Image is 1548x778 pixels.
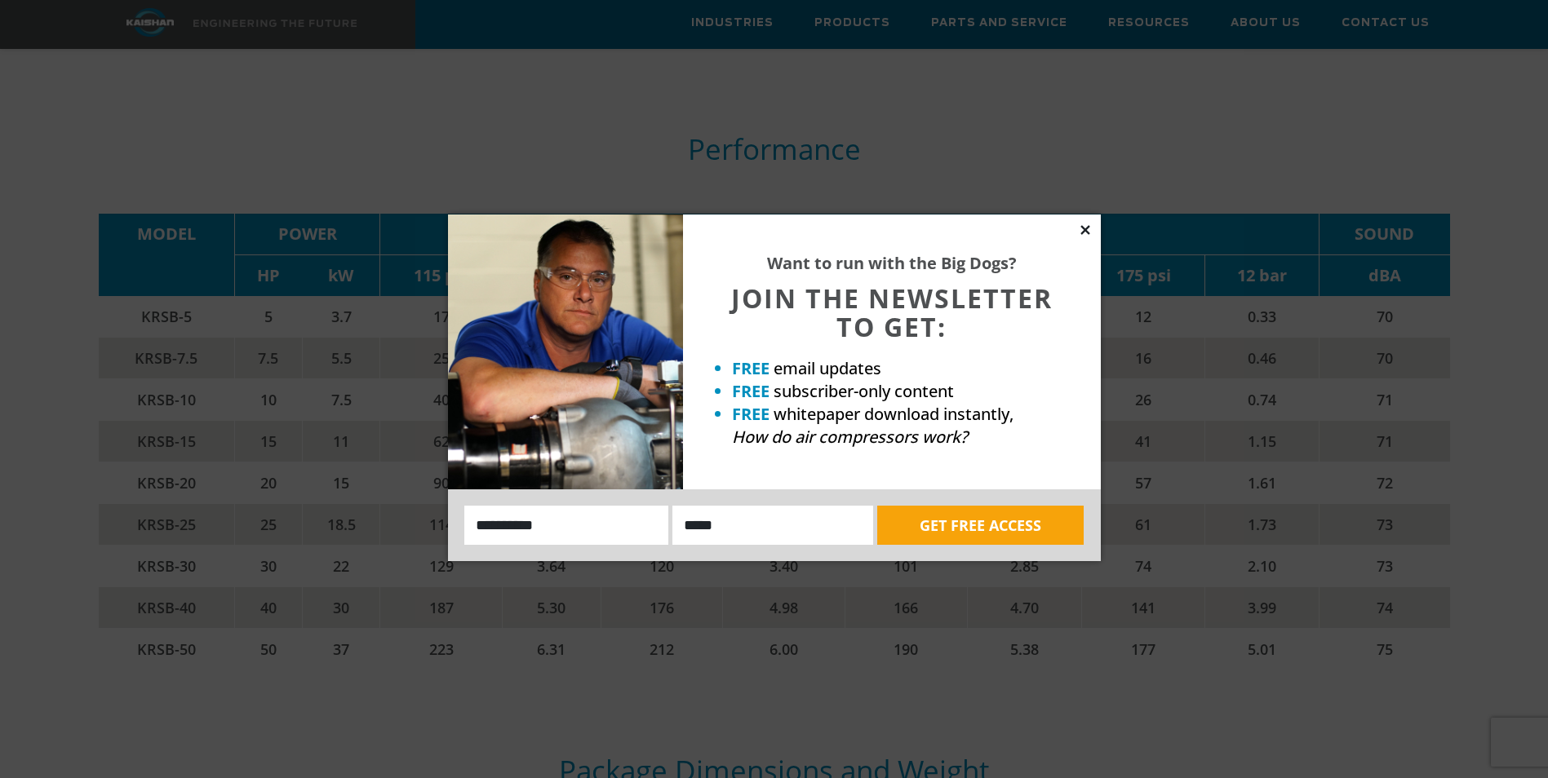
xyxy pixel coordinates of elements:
input: Name: [464,506,669,545]
span: email updates [774,357,881,379]
strong: FREE [732,357,770,379]
strong: FREE [732,380,770,402]
span: subscriber-only content [774,380,954,402]
button: Close [1078,223,1093,237]
button: GET FREE ACCESS [877,506,1084,545]
span: JOIN THE NEWSLETTER TO GET: [731,281,1053,344]
span: whitepaper download instantly, [774,403,1014,425]
em: How do air compressors work? [732,426,968,448]
strong: Want to run with the Big Dogs? [767,252,1017,274]
strong: FREE [732,403,770,425]
input: Email [672,506,873,545]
